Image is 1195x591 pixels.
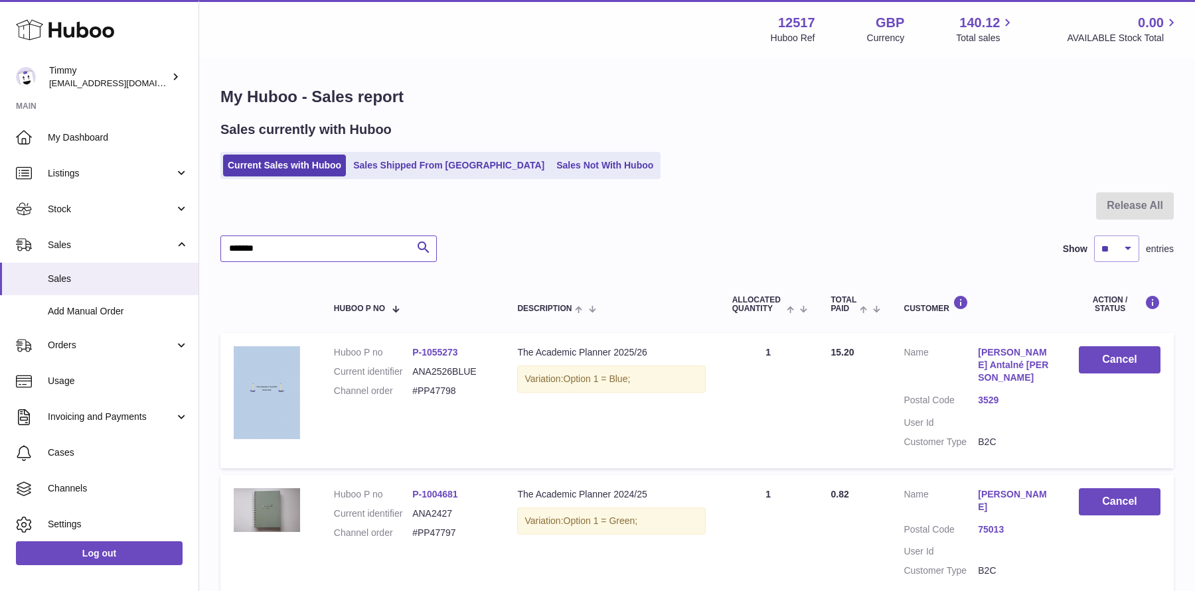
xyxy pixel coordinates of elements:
[412,347,458,358] a: P-1055273
[48,518,189,531] span: Settings
[1079,488,1160,515] button: Cancel
[48,339,175,352] span: Orders
[978,488,1052,513] a: [PERSON_NAME]
[517,365,705,393] div: Variation:
[1138,14,1164,32] span: 0.00
[876,14,904,32] strong: GBP
[904,295,1052,313] div: Customer
[412,507,491,520] dd: ANA2427
[234,346,300,439] img: 125171755599458.png
[904,436,978,448] dt: Customer Type
[732,296,783,313] span: ALLOCATED Quantity
[412,527,491,539] dd: #PP47797
[1079,346,1160,373] button: Cancel
[334,385,412,397] dt: Channel order
[334,304,385,313] span: Huboo P no
[904,346,978,387] dt: Name
[904,417,978,429] dt: User Id
[1067,32,1179,44] span: AVAILABLE Stock Total
[48,273,189,285] span: Sales
[48,167,175,180] span: Listings
[564,373,631,384] span: Option 1 = Blue;
[48,446,189,459] span: Cases
[831,347,854,358] span: 15.20
[552,155,658,176] a: Sales Not With Huboo
[234,488,300,532] img: 125171723642010.png
[334,365,412,378] dt: Current identifier
[904,564,978,577] dt: Customer Type
[956,32,1015,44] span: Total sales
[978,394,1052,407] a: 3529
[1067,14,1179,44] a: 0.00 AVAILABLE Stock Total
[1063,243,1087,255] label: Show
[334,488,412,501] dt: Huboo P no
[49,78,195,88] span: [EMAIL_ADDRESS][DOMAIN_NAME]
[220,86,1174,107] h1: My Huboo - Sales report
[778,14,815,32] strong: 12517
[49,64,169,90] div: Timmy
[412,489,458,499] a: P-1004681
[564,515,638,526] span: Option 1 = Green;
[48,305,189,318] span: Add Manual Order
[831,296,856,313] span: Total paid
[334,346,412,359] dt: Huboo P no
[48,131,189,144] span: My Dashboard
[719,333,818,468] td: 1
[904,394,978,410] dt: Postal Code
[16,541,183,565] a: Log out
[904,523,978,539] dt: Postal Code
[517,346,705,359] div: The Academic Planner 2025/26
[16,67,36,87] img: support@pumpkinproductivity.org
[48,239,175,251] span: Sales
[978,564,1052,577] dd: B2C
[904,545,978,558] dt: User Id
[223,155,346,176] a: Current Sales with Huboo
[959,14,1000,32] span: 140.12
[220,121,392,139] h2: Sales currently with Huboo
[978,523,1052,536] a: 75013
[978,436,1052,448] dd: B2C
[349,155,549,176] a: Sales Shipped From [GEOGRAPHIC_DATA]
[48,203,175,216] span: Stock
[334,507,412,520] dt: Current identifier
[412,385,491,397] dd: #PP47798
[1079,295,1160,313] div: Action / Status
[48,482,189,495] span: Channels
[771,32,815,44] div: Huboo Ref
[956,14,1015,44] a: 140.12 Total sales
[1146,243,1174,255] span: entries
[517,304,572,313] span: Description
[517,488,705,501] div: The Academic Planner 2024/25
[867,32,905,44] div: Currency
[48,411,175,423] span: Invoicing and Payments
[517,507,705,535] div: Variation:
[978,346,1052,384] a: [PERSON_NAME] Antalné [PERSON_NAME]
[334,527,412,539] dt: Channel order
[48,375,189,387] span: Usage
[904,488,978,517] dt: Name
[831,489,848,499] span: 0.82
[412,365,491,378] dd: ANA2526BLUE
